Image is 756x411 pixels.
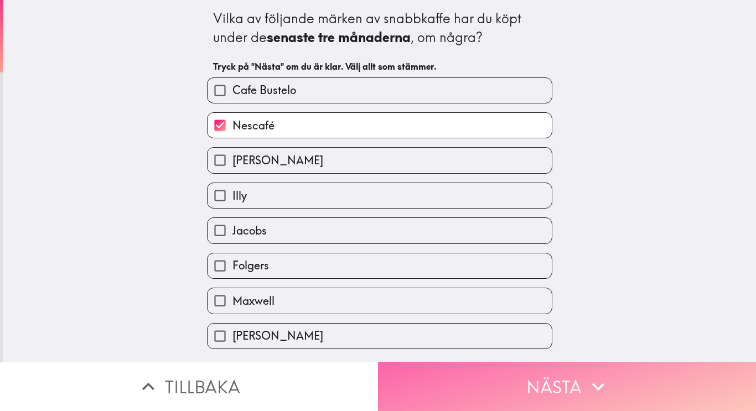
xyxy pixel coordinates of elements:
button: [PERSON_NAME] [208,324,552,348]
span: Folgers [232,258,269,273]
button: Illy [208,183,552,208]
span: Illy [232,188,247,204]
span: [PERSON_NAME] [232,328,323,344]
span: Jacobs [232,223,267,238]
div: Vilka av följande märken av snabbkaffe har du köpt under de , om några? [213,9,546,46]
span: Maxwell [232,293,275,309]
h6: Tryck på "Nästa" om du är klar. Välj allt som stämmer. [213,60,546,72]
button: Maxwell [208,288,552,313]
span: [PERSON_NAME] [232,153,323,168]
button: Nescafé [208,113,552,138]
button: [PERSON_NAME] [208,148,552,173]
span: Nescafé [232,118,275,133]
button: Folgers [208,253,552,278]
b: senaste tre månaderna [267,29,411,45]
span: Cafe Bustelo [232,82,296,98]
button: Nästa [378,362,756,411]
button: Cafe Bustelo [208,78,552,103]
button: Jacobs [208,218,552,243]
